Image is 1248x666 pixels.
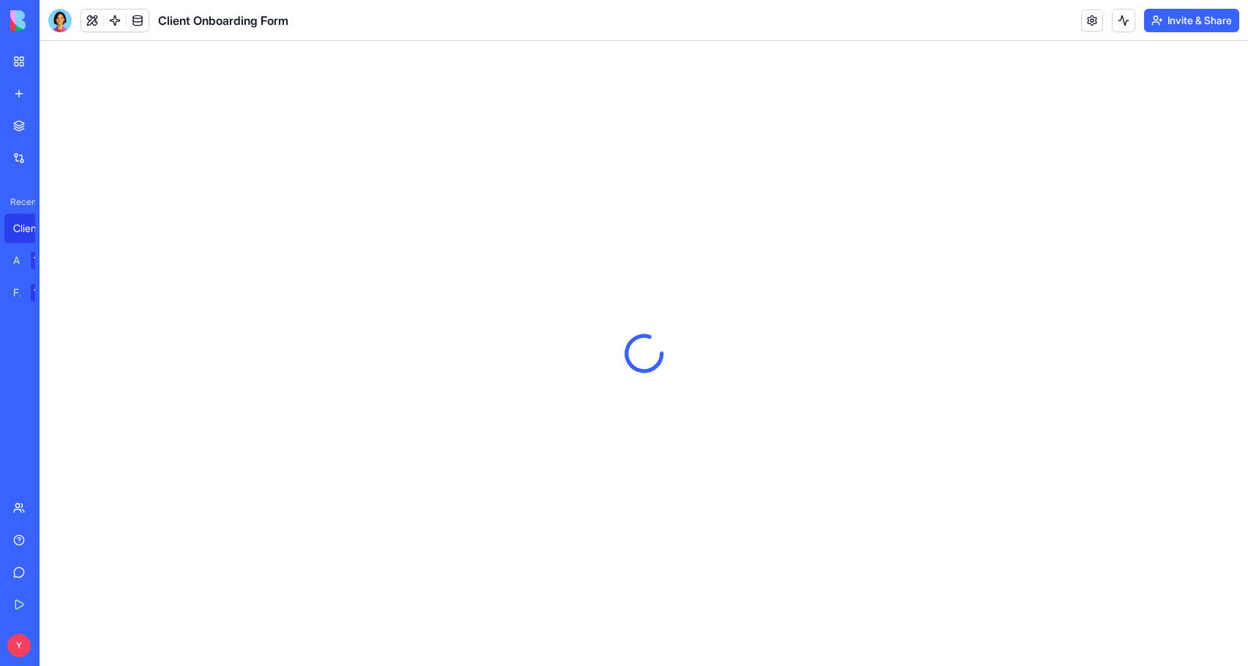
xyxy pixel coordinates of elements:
div: TRY [31,252,54,269]
span: Client Onboarding Form [158,12,288,29]
button: Invite & Share [1144,9,1239,32]
div: Feedback Form [13,285,20,300]
a: Client Onboarding Form [4,214,63,243]
a: Feedback FormTRY [4,278,63,307]
div: AI Logo Generator [13,253,20,268]
a: AI Logo GeneratorTRY [4,246,63,275]
span: Recent [4,196,35,208]
div: TRY [31,284,54,302]
div: Client Onboarding Form [13,221,54,236]
img: logo [10,10,101,31]
span: Y [7,634,31,657]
